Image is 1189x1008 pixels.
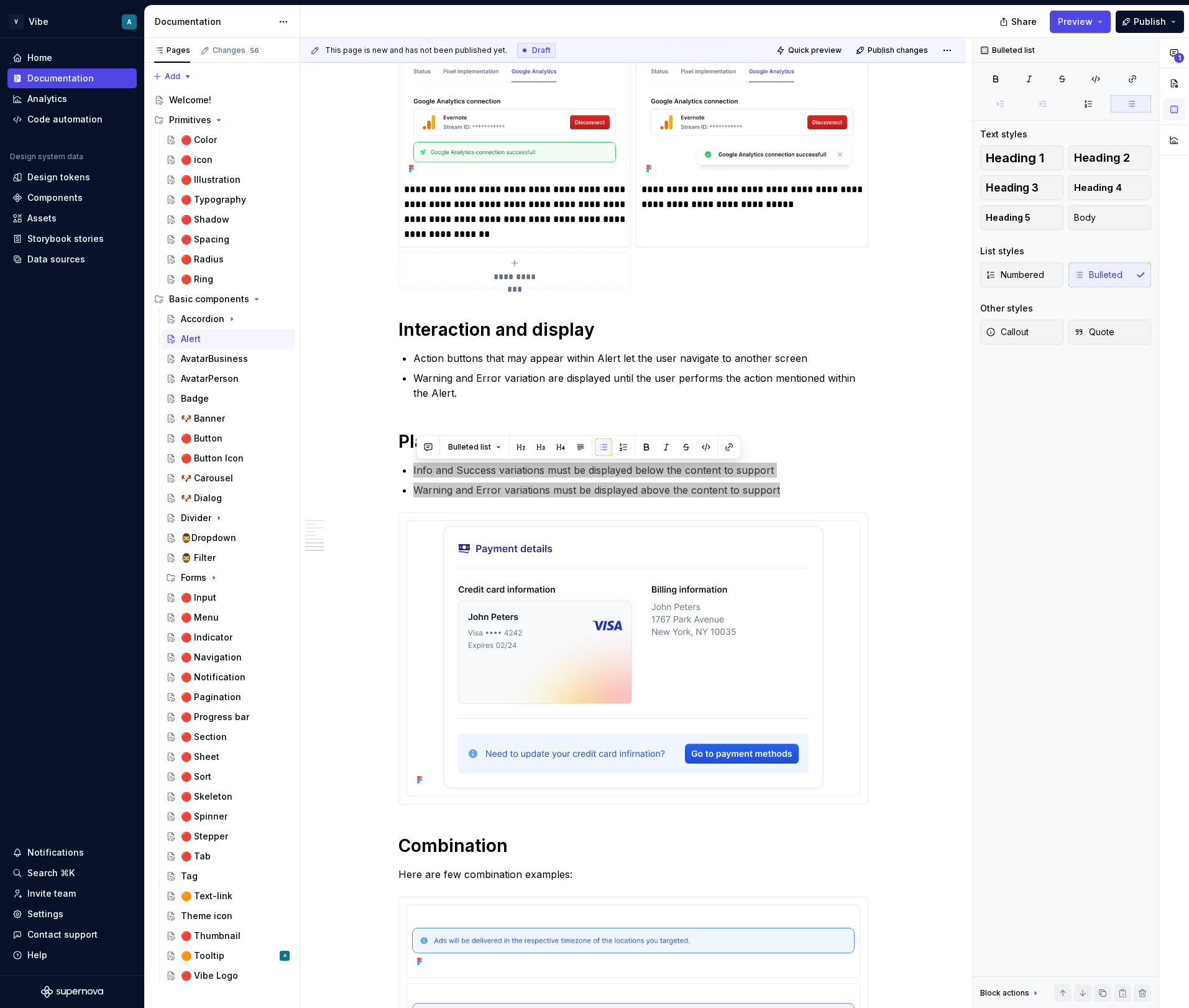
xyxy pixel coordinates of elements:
div: 🔴 Thumbnail [181,930,241,942]
div: AvatarBusiness [181,353,248,365]
a: 🔴 Navigation [161,647,295,667]
div: 🔴 Shadow [181,213,229,226]
div: Block actions [980,988,1029,998]
a: 🟠 Text-link [161,886,295,906]
a: 🔴 Illustration [161,170,295,190]
div: Other styles [980,302,1033,315]
div: 🔴 Skeleton [181,790,232,803]
div: Changes [213,45,261,55]
button: Quote [1068,320,1152,344]
svg: Supernova Logo [41,986,103,998]
div: 🔴 Illustration [181,173,241,186]
button: Search ⌘K [7,863,137,883]
div: Settings [27,908,63,920]
a: 🔴 Spinner [161,807,295,826]
div: 🔴 Button [181,432,223,445]
a: AvatarBusiness [161,349,295,369]
a: 🧔‍♂️ Filter [161,548,295,568]
div: 🔴 Vibe Logo [181,969,238,982]
div: Accordion [181,313,224,325]
a: 🔴 Typography [161,190,295,210]
div: AvatarPerson [181,372,239,385]
a: 🔴 Shadow [161,210,295,229]
a: AvatarPerson [161,369,295,389]
span: Numbered [986,269,1044,281]
a: 🔴 Radius [161,249,295,269]
div: 🟠 Text-link [181,890,232,902]
div: 🔴 Stepper [181,830,228,843]
div: Code automation [27,113,103,126]
div: 🔴 Tab [181,850,211,862]
a: 🔴 Button Icon [161,448,295,468]
h1: Placement [398,430,868,453]
a: 🔴 Skeleton [161,787,295,807]
a: Welcome! [149,90,295,110]
div: Alert [181,333,201,345]
button: Callout [980,320,1063,344]
div: Pages [154,45,190,55]
div: Tag [181,870,198,882]
div: 🔴 Menu [181,611,219,624]
div: Search ⌘K [27,867,75,879]
a: 🔴 Sort [161,767,295,787]
a: Analytics [7,89,137,109]
a: 🐶 Banner [161,409,295,428]
div: Design system data [10,152,83,162]
button: Quick preview [773,42,847,59]
a: 🔴 Thumbnail [161,926,295,946]
a: Accordion [161,309,295,329]
span: Share [1011,16,1037,28]
button: Help [7,945,137,965]
div: 🟠 Tooltip [181,950,224,962]
div: Documentation [155,16,272,28]
div: 🔴 Button Icon [181,452,244,465]
a: Data sources [7,249,137,269]
a: Storybook stories [7,229,137,249]
a: 🔴 Button [161,428,295,448]
button: Heading 5 [980,205,1063,230]
div: Primitives [149,110,295,130]
div: 🔴 Color [181,134,217,146]
button: Heading 1 [980,146,1063,170]
h1: Interaction and display [398,318,868,341]
span: Bulleted list [448,442,491,452]
a: 🔴 Section [161,727,295,747]
a: 🔴 icon [161,150,295,170]
a: 🐶 Dialog [161,488,295,508]
a: Theme icon [161,906,295,926]
a: Home [7,48,137,68]
div: 🔴 Indicator [181,631,232,644]
span: 56 [248,45,261,55]
a: 🔴 Menu [161,608,295,627]
div: Page tree [149,90,295,986]
a: 🔴 Stepper [161,826,295,846]
div: Divider [181,512,211,524]
span: Heading 1 [986,152,1044,164]
div: Design tokens [27,171,90,183]
button: Numbered [980,262,1063,287]
a: Divider [161,508,295,528]
a: Settings [7,904,137,924]
div: Basic components [169,293,249,305]
div: 🔴 Navigation [181,651,242,664]
span: Heading 5 [986,211,1031,224]
div: Badge [181,392,209,405]
div: Basic components [149,289,295,309]
p: Warning and Error variations must be displayed above the content to support [413,483,868,497]
div: Invite team [27,887,76,900]
a: 🔴 Sheet [161,747,295,767]
button: Publish [1116,11,1184,33]
div: 🔴 Spacing [181,233,229,246]
div: 🔴 Sheet [181,751,219,763]
a: 🔴 Tab [161,846,295,866]
div: Text styles [980,128,1027,141]
div: Theme icon [181,910,232,922]
a: Invite team [7,884,137,904]
div: 🔴 Radius [181,253,224,266]
span: Heading 3 [986,182,1039,194]
span: Add [165,72,180,81]
p: Info and Success variations must be displayed below the content to support [413,463,868,478]
button: Contact support [7,925,137,945]
div: Storybook stories [27,233,104,245]
a: Design tokens [7,167,137,187]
